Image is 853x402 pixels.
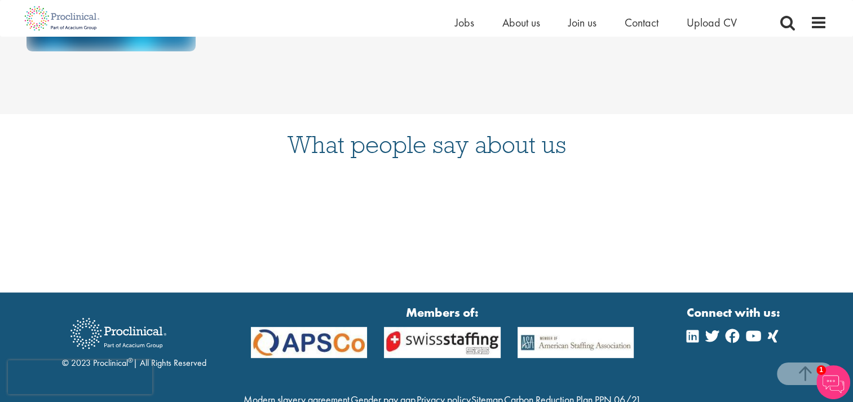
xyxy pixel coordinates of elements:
[242,327,376,358] img: APSCo
[816,365,850,399] img: Chatbot
[625,15,658,30] a: Contact
[375,327,509,358] img: APSCo
[128,356,133,365] sup: ®
[687,304,783,321] strong: Connect with us:
[8,360,152,394] iframe: reCAPTCHA
[568,15,596,30] a: Join us
[62,310,175,357] img: Proclinical Recruitment
[687,15,737,30] a: Upload CV
[816,365,826,375] span: 1
[502,15,540,30] a: About us
[18,180,836,259] iframe: Customer reviews powered by Trustpilot
[455,15,474,30] a: Jobs
[251,304,634,321] strong: Members of:
[62,309,206,370] div: © 2023 Proclinical | All Rights Reserved
[509,327,643,358] img: APSCo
